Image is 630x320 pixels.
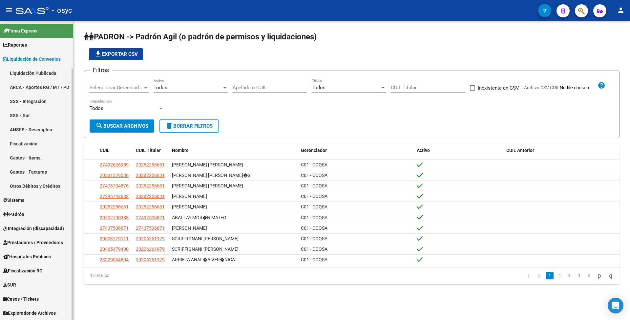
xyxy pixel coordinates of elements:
[52,3,72,18] span: - osyc
[172,148,189,153] span: Nombre
[136,257,165,262] span: 20206261979
[574,270,584,281] li: page 4
[301,236,327,241] span: C01 - COQSA
[89,48,143,60] button: Exportar CSV
[3,253,51,260] span: Hospitales Públicos
[172,257,235,262] span: ARRIETA ANAL�A VER�NICA
[3,41,27,49] span: Reportes
[172,173,250,178] span: [PERSON_NAME] [PERSON_NAME]�S
[136,204,165,209] span: 20282256631
[172,246,239,252] span: SCRIFFIGNANI [PERSON_NAME]
[506,148,534,153] span: CUIL Anterior
[595,272,604,279] a: go to next page
[3,225,64,232] span: Integración (discapacidad)
[159,119,219,133] button: Borrar Filtros
[3,267,43,274] span: Fiscalización RG
[608,298,623,313] div: Open Intercom Messenger
[301,173,327,178] span: C01 - COQSA
[136,173,165,178] span: 20282256631
[478,84,519,92] span: Inexistente en CSV
[172,162,243,167] span: [PERSON_NAME] [PERSON_NAME]
[584,270,594,281] li: page 5
[100,204,129,209] span: 20282256631
[3,281,16,288] span: SUR
[3,239,63,246] span: Prestadores / Proveedores
[84,267,190,284] div: 1,504 total
[100,173,129,178] span: 20531576536
[172,204,207,209] span: [PERSON_NAME]
[546,272,554,279] a: 1
[524,272,533,279] a: go to first page
[555,270,564,281] li: page 2
[100,215,129,220] span: 20702790388
[3,27,37,34] span: Firma Express
[165,122,173,130] mat-icon: delete
[100,246,129,252] span: 20465479400
[617,6,625,14] mat-icon: person
[90,66,112,75] h3: Filtros
[94,50,102,58] mat-icon: file_download
[301,215,327,220] span: C01 - COQSA
[298,143,414,158] datatable-header-cell: Gerenciador
[169,143,298,158] datatable-header-cell: Nombre
[3,197,25,204] span: Sistema
[100,194,129,199] span: 27295742882
[136,215,165,220] span: 27437506871
[165,123,213,129] span: Borrar Filtros
[136,183,165,188] span: 20282256631
[504,143,619,158] datatable-header-cell: CUIL Anterior
[417,148,430,153] span: Activo
[100,236,129,241] span: 20503779111
[136,246,165,252] span: 20206261979
[84,32,317,41] span: PADRON -> Padrón Agil (o padrón de permisos y liquidaciones)
[3,309,56,317] span: Explorador de Archivos
[172,194,207,199] span: [PERSON_NAME]
[3,295,39,303] span: Casos / Tickets
[606,272,615,279] a: go to last page
[172,236,239,241] span: SCRIFFIGNANI [PERSON_NAME]
[97,143,133,158] datatable-header-cell: CUIL
[301,148,327,153] span: Gerenciador
[154,85,167,91] span: Todos
[560,85,598,91] input: Archivo CSV CUIL
[136,225,165,231] span: 27437506871
[564,270,574,281] li: page 3
[301,225,327,231] span: C01 - COQSA
[312,85,325,91] span: Todos
[301,194,327,199] span: C01 - COQSA
[301,257,327,262] span: C01 - COQSA
[136,148,161,153] span: CUIL Titular
[95,122,103,130] mat-icon: search
[535,272,544,279] a: go to previous page
[172,183,243,188] span: [PERSON_NAME] [PERSON_NAME]
[136,236,165,241] span: 20206261979
[100,148,110,153] span: CUIL
[301,204,327,209] span: C01 - COQSA
[301,183,327,188] span: C01 - COQSA
[524,85,560,90] span: Archivo CSV CUIL
[585,272,593,279] a: 5
[301,162,327,167] span: C01 - COQSA
[172,215,226,220] span: ABALLAY MOR�N MATEO
[414,143,504,158] datatable-header-cell: Activo
[94,51,138,57] span: Exportar CSV
[100,183,129,188] span: 27473704876
[100,257,129,262] span: 23229034804
[100,225,129,231] span: 27437506871
[90,105,103,111] span: Todos
[136,162,165,167] span: 20282256631
[133,143,169,158] datatable-header-cell: CUIL Titular
[556,272,563,279] a: 2
[545,270,555,281] li: page 1
[598,81,605,89] mat-icon: help
[5,6,13,14] mat-icon: menu
[565,272,573,279] a: 3
[95,123,148,129] span: Buscar Archivos
[3,211,24,218] span: Padrón
[575,272,583,279] a: 4
[90,119,154,133] button: Buscar Archivos
[301,246,327,252] span: C01 - COQSA
[100,162,129,167] span: 27492626959
[3,55,61,63] span: Liquidación de Convenios
[136,194,165,199] span: 20282256631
